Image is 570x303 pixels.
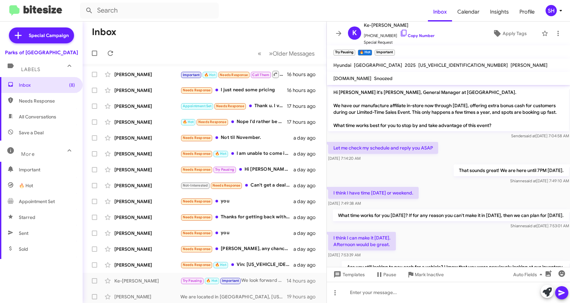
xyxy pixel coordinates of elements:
span: Call Them [252,73,269,77]
span: All Conversations [19,113,56,120]
span: Labels [21,66,40,72]
span: 🔥 Hot [183,120,194,124]
small: Important [375,50,395,56]
span: Needs Response [212,183,241,188]
a: Special Campaign [9,27,74,43]
button: Previous [254,47,265,60]
div: a day ago [293,182,321,189]
div: [PERSON_NAME] [114,214,180,221]
div: Ke-[PERSON_NAME] [114,278,180,284]
p: Are you still looking to pay cash for a vehicle? I know that you were previously looking at our i... [341,261,569,273]
div: a day ago [293,214,321,221]
div: a day ago [293,230,321,237]
span: Sold [19,246,28,252]
input: Search [80,3,219,19]
div: I am unable to come in. I am caring for my wife she had major surgery. [180,150,293,157]
span: Profile [514,2,540,22]
p: I think I can make it [DATE]. Afternoon would be great. [328,232,396,250]
div: [PERSON_NAME] [114,151,180,157]
nav: Page navigation example [254,47,319,60]
div: [PERSON_NAME] [114,293,180,300]
div: [PERSON_NAME] [114,182,180,189]
button: Pause [370,269,401,281]
span: Needs Response [183,167,211,172]
span: Auto Fields [513,269,545,281]
span: Older Messages [273,50,315,57]
span: [PHONE_NUMBER] [364,29,435,39]
span: Needs Response [183,88,211,92]
span: Save a Deal [19,129,44,136]
div: Thanks for getting back with me but we have decided to hold off for a while [180,213,293,221]
div: [PERSON_NAME] [114,230,180,237]
p: I think I have time [DATE] or weekend. [328,187,419,199]
span: (8) [69,82,75,88]
span: Needs Response [183,231,211,235]
span: [DOMAIN_NAME] [333,75,371,81]
span: said at [524,178,536,183]
span: Snoozed [374,75,393,81]
span: [DATE] 7:14:20 AM [328,156,361,161]
span: 🔥 Hot [204,73,215,77]
div: Can't get a deal made [180,182,293,189]
span: Important [19,166,75,173]
div: 16 hours ago [287,71,321,78]
a: Inbox [428,2,452,22]
div: you [180,197,293,205]
div: I just need some pricing [180,86,287,94]
span: Shianne [DATE] 7:49:10 AM [510,178,569,183]
div: a day ago [293,262,321,268]
button: SH [540,5,563,16]
span: Starred [19,214,35,221]
button: Mark Inactive [401,269,449,281]
div: Not til November. [180,134,293,142]
span: [GEOGRAPHIC_DATA] [354,62,402,68]
span: Pause [383,269,396,281]
span: Needs Response [220,73,248,77]
span: Appointment Set [183,104,212,108]
div: a day ago [293,246,321,252]
span: Needs Response [183,247,211,251]
a: Insights [485,2,514,22]
small: Try Pausing [333,50,355,56]
span: Needs Response [19,98,75,104]
div: Inbound Call [180,70,287,78]
div: Parks of [GEOGRAPHIC_DATA] [5,49,78,56]
span: Important [222,279,239,283]
span: Special Request [364,39,435,46]
button: Next [265,47,319,60]
span: Special Campaign [29,32,69,39]
small: 🔥 Hot [358,50,372,56]
div: 16 hours ago [287,87,321,94]
span: 2025 [405,62,416,68]
span: « [258,49,261,58]
span: Needs Response [198,120,226,124]
div: a day ago [293,151,321,157]
span: Needs Response [183,199,211,203]
span: Ke-[PERSON_NAME] [364,21,435,29]
span: K [352,28,357,38]
div: you [180,229,293,237]
span: Hyundai [333,62,351,68]
div: [PERSON_NAME], any chance this is [PERSON_NAME] the WWE wrestler? [180,245,293,253]
span: 🔥 Hot [19,182,33,189]
span: Appointment Set [19,198,55,205]
div: [PERSON_NAME] [114,166,180,173]
h1: Inbox [92,27,116,37]
div: [PERSON_NAME] [114,135,180,141]
div: Hi [PERSON_NAME], unfortunately I will not be able to attend because it looks like will out of to... [180,166,293,173]
button: Apply Tags [480,27,538,39]
span: Mark Inactive [415,269,444,281]
span: Apply Tags [503,27,527,39]
button: Templates [327,269,370,281]
span: Needs Response [183,263,211,267]
div: [PERSON_NAME] [114,71,180,78]
div: 19 hours ago [287,293,321,300]
div: Nope I'd rather be there personally to test drive it and see if I like it or not [180,118,287,126]
div: a day ago [293,198,321,205]
span: Needs Response [183,151,211,156]
span: said at [524,133,535,138]
a: Calendar [452,2,485,22]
